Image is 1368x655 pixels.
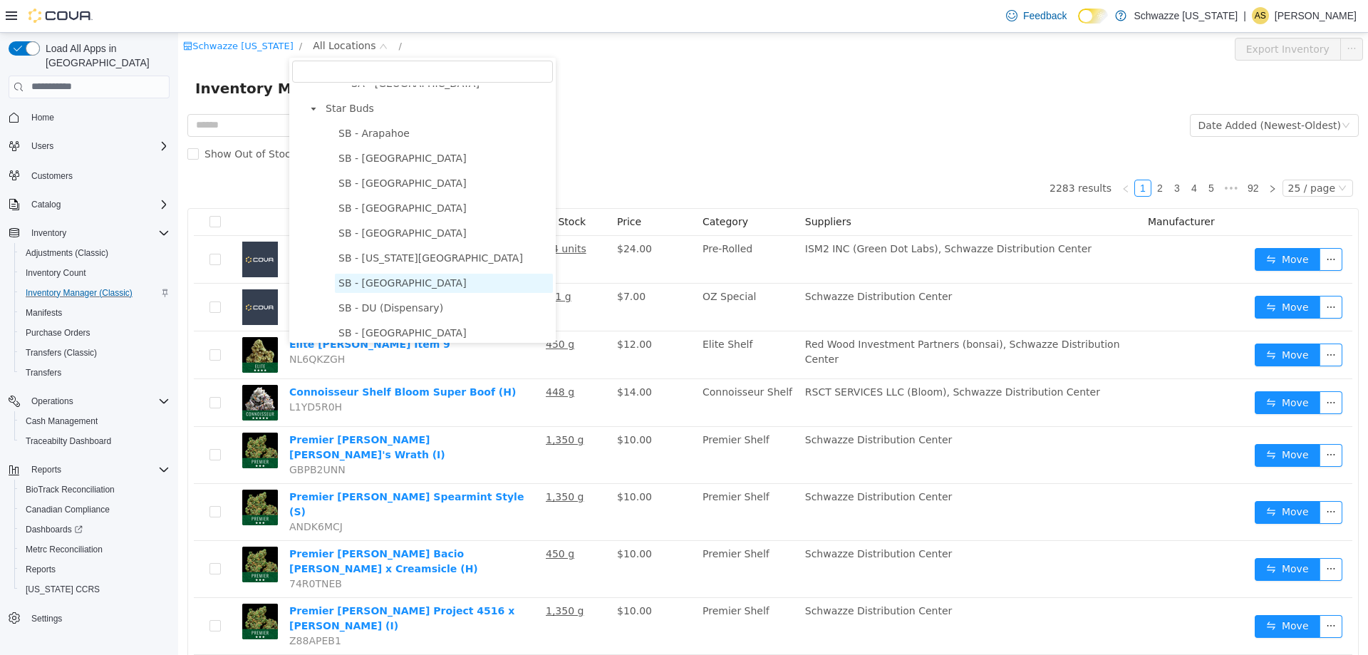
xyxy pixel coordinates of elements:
span: SB - Federal Heights [157,291,375,310]
img: Premier Shelf Sacco Bacio Mai Tai x Creamsicle (H) hero shot [64,514,100,550]
a: Purchase Orders [20,324,96,341]
span: [US_STATE] CCRS [26,584,100,595]
li: 1 [956,147,973,164]
span: $24.00 [439,210,474,222]
span: In Stock [368,183,408,195]
a: 1 [957,148,973,163]
span: Manifests [20,304,170,321]
a: 2 [974,148,990,163]
li: 92 [1064,147,1086,164]
a: BioTrack Reconciliation [20,481,120,498]
span: Home [31,112,54,123]
span: Home [26,108,170,126]
button: Catalog [26,196,66,213]
span: Dashboards [20,521,170,538]
li: 4 [1007,147,1025,164]
a: [US_STATE] CCRS [20,581,105,598]
span: Users [26,138,170,155]
span: Settings [31,613,62,624]
span: Traceabilty Dashboard [26,435,111,447]
span: SB - [GEOGRAPHIC_DATA] [160,120,289,131]
a: Premier [PERSON_NAME] [PERSON_NAME]'s Wrath (I) [111,401,267,428]
u: 450 g [368,515,396,527]
span: Cash Management [20,413,170,430]
i: icon: right [1090,152,1099,160]
span: SB - Arapahoe [157,91,375,110]
img: MED - Green Dot Live Rosin Roll 1g placeholder [64,209,100,244]
span: Customers [31,170,73,182]
u: 7.1 g [368,258,393,269]
span: SB - Belmar [157,141,375,160]
span: SB - [GEOGRAPHIC_DATA] [160,294,289,306]
button: Settings [3,608,175,629]
button: Inventory Count [14,263,175,283]
span: Reports [31,464,61,475]
a: Adjustments (Classic) [20,244,114,262]
span: ISM2 INC (Green Dot Labs), Schwazze Distribution Center [627,210,913,222]
span: SB - Commerce City [157,241,375,260]
img: Premier Shelf Sacco Dante's Wrath (I) hero shot [64,400,100,435]
li: 2283 results [871,147,933,164]
button: icon: ellipsis [1141,311,1164,334]
a: Manifests [20,304,68,321]
button: Inventory Manager (Classic) [14,283,175,303]
td: Connoisseur Shelf [519,346,621,394]
p: Schwazze [US_STATE] [1134,7,1238,24]
a: 5 [1025,148,1041,163]
span: SB - DU (Dispensary) [157,266,375,285]
span: Customers [26,166,170,184]
li: 3 [990,147,1007,164]
a: Transfers [20,364,67,381]
img: Cova [28,9,93,23]
span: / [121,8,124,19]
span: SB - Arapahoe [160,95,232,106]
button: Catalog [3,195,175,215]
p: [PERSON_NAME] [1275,7,1357,24]
span: Transfers (Classic) [20,344,170,361]
span: SB - [GEOGRAPHIC_DATA] [160,195,289,206]
button: Reports [3,460,175,480]
span: Canadian Compliance [20,501,170,518]
button: icon: swapMove [1077,359,1142,381]
span: SB - [GEOGRAPHIC_DATA] [160,145,289,156]
button: Export Inventory [1057,5,1163,28]
img: OZ Special Pineapple Burst (S) placeholder [64,257,100,292]
span: $12.00 [439,306,474,317]
button: Users [26,138,59,155]
button: Adjustments (Classic) [14,243,175,263]
span: Inventory [31,227,66,239]
button: icon: swapMove [1077,311,1142,334]
span: Transfers [20,364,170,381]
a: Inventory Count [20,264,92,282]
li: Previous Page [939,147,956,164]
span: $10.00 [439,458,474,470]
span: ••• [1042,147,1064,164]
i: icon: close-circle [201,9,209,18]
a: Customers [26,167,78,185]
button: Transfers [14,363,175,383]
div: Date Added (Newest-Oldest) [1020,82,1163,103]
a: Elite [PERSON_NAME] Item 9 [111,306,272,317]
span: / [221,8,224,19]
span: Inventory Manager (Classic) [20,284,170,301]
a: Transfers (Classic) [20,344,103,361]
span: Dashboards [26,524,83,535]
span: Settings [26,609,170,627]
div: 25 / page [1110,148,1157,163]
span: Category [524,183,570,195]
span: SB - Boulder [157,166,375,185]
span: Suppliers [627,183,673,195]
button: icon: ellipsis [1141,215,1164,238]
a: Settings [26,610,68,627]
span: Reports [26,461,170,478]
span: Show Out of Stock [21,115,124,127]
a: Cash Management [20,413,103,430]
span: Cash Management [26,416,98,427]
td: Elite Shelf [519,299,621,346]
td: Premier Shelf [519,508,621,565]
button: Inventory [3,223,175,243]
span: Reports [26,564,56,575]
li: 5 [1025,147,1042,164]
button: Operations [3,391,175,411]
li: Next Page [1086,147,1103,164]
